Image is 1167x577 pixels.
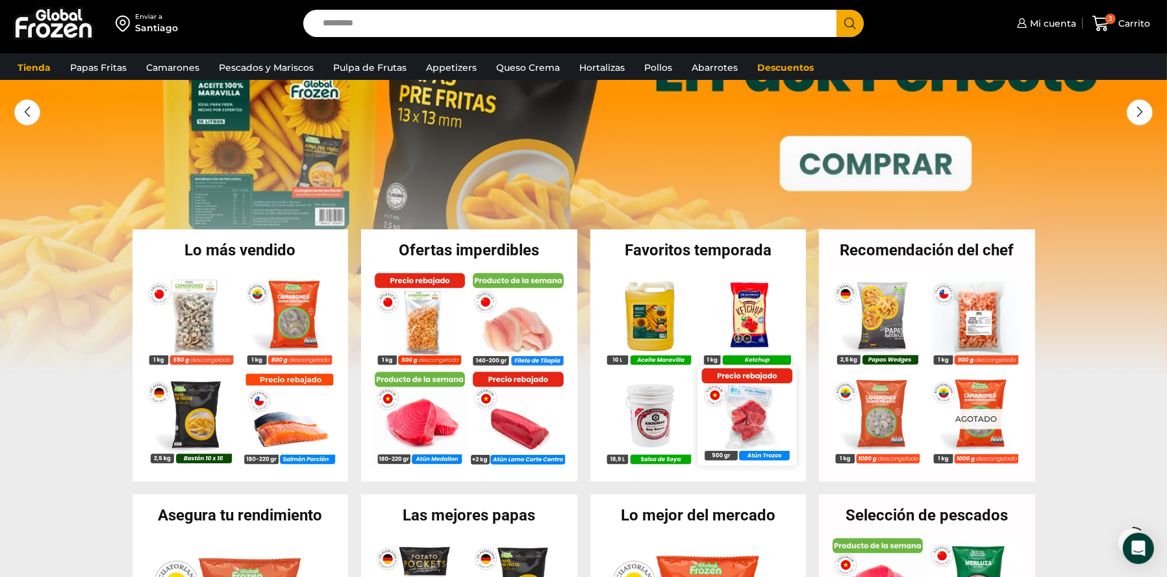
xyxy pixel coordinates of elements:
a: Pollos [638,55,679,80]
a: Mi cuenta [1014,10,1076,36]
div: Enviar a [135,12,178,21]
a: Pulpa de Frutas [327,55,413,80]
h2: Selección de pescados [819,507,1035,523]
a: Descuentos [751,55,820,80]
div: Santiago [135,21,178,34]
p: Agotado [946,409,1006,430]
h2: Las mejores papas [361,507,577,523]
h2: Ofertas imperdibles [361,242,577,258]
h2: Lo mejor del mercado [590,507,807,523]
a: Hortalizas [573,55,631,80]
img: address-field-icon.svg [116,12,135,34]
span: Carrito [1116,17,1151,30]
div: Open Intercom Messenger [1123,533,1154,564]
a: Queso Crema [490,55,566,80]
a: Pescados y Mariscos [212,55,320,80]
a: 3 Carrito [1089,8,1154,39]
a: Papas Fritas [64,55,133,80]
span: 3 [1105,14,1116,24]
h2: Recomendación del chef [819,242,1035,258]
button: Search button [836,10,864,37]
a: Abarrotes [685,55,744,80]
div: Previous slide [14,99,40,125]
div: Next slide [1127,99,1153,125]
a: Tienda [11,55,57,80]
h2: Lo más vendido [132,242,349,258]
a: Appetizers [420,55,483,80]
h2: Favoritos temporada [590,242,807,258]
h2: Asegura tu rendimiento [132,507,349,523]
a: Camarones [140,55,206,80]
span: Mi cuenta [1027,17,1076,30]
